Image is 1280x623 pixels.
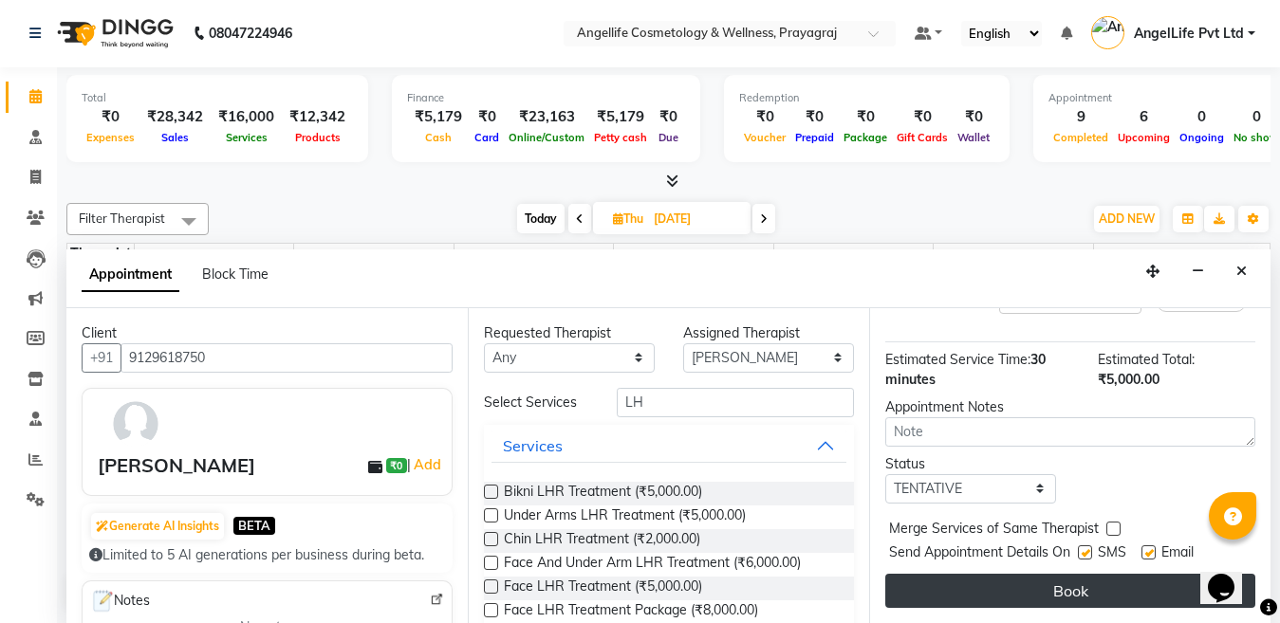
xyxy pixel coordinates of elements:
img: AngelLife Pvt Ltd [1091,16,1124,49]
span: Estimated Service Time: [885,351,1030,368]
span: [PERSON_NAME] [454,244,614,267]
div: ₹0 [839,106,892,128]
span: Appointment [82,258,179,292]
span: Chin LHR Treatment (₹2,000.00) [504,529,700,553]
div: Appointment Notes [885,397,1255,417]
span: Under Arms LHR Treatment (₹5,000.00) [504,505,746,529]
span: Send Appointment Details On [889,542,1070,566]
span: Expenses [82,131,139,144]
span: Voucher [739,131,790,144]
div: Redemption [739,90,994,106]
span: Upcoming [1113,131,1175,144]
span: AngelLife Pvt Ltd [1134,24,1244,44]
div: ₹0 [739,106,790,128]
div: Status [885,454,1056,474]
span: 30 minutes [885,351,1046,388]
img: avatar [108,396,163,451]
span: AngelLife Lucknow [614,244,773,267]
span: Completed [1048,131,1113,144]
button: Generate AI Insights [91,513,224,540]
span: | [407,453,444,476]
div: ₹0 [470,106,504,128]
span: Package [839,131,892,144]
button: ADD NEW [1094,206,1159,232]
div: ₹5,179 [589,106,652,128]
span: Face LHR Treatment (₹5,000.00) [504,577,702,600]
span: Filter Therapist [79,211,165,226]
div: Services [503,434,563,457]
input: Search by service name [617,388,854,417]
span: [PERSON_NAME] [294,244,454,267]
button: Services [492,429,846,463]
span: SMS [1098,542,1126,566]
span: Cash [420,131,456,144]
div: ₹0 [953,106,994,128]
div: 6 [1113,106,1175,128]
button: +91 [82,343,121,373]
span: Card [470,131,504,144]
span: DR [PERSON_NAME] [774,244,934,267]
span: Due [654,131,683,144]
span: Ongoing [1175,131,1229,144]
span: Products [290,131,345,144]
span: Online/Custom [504,131,589,144]
span: Petty cash [589,131,652,144]
div: ₹0 [82,106,139,128]
a: Add [411,453,444,476]
span: Block Time [202,266,269,283]
span: Today [517,204,565,233]
span: ADD NEW [1099,211,1155,226]
div: ₹12,342 [282,106,353,128]
div: Requested Therapist [484,323,655,343]
div: [PERSON_NAME] [98,451,255,480]
span: [PERSON_NAME] [1094,244,1253,267]
span: KAJAL [934,244,1093,267]
span: Merge Services of Same Therapist [889,519,1099,542]
iframe: chat widget [1200,547,1261,604]
span: Estimated Total: [1098,351,1195,368]
div: Assigned Therapist [683,323,854,343]
input: 2025-09-04 [648,205,743,233]
div: ₹5,179 [407,106,470,128]
span: Gift Cards [892,131,953,144]
span: Email [1161,542,1194,566]
span: Thu [608,211,648,226]
div: Limited to 5 AI generations per business during beta. [89,545,445,565]
div: ₹0 [790,106,839,128]
button: Close [1228,257,1255,286]
span: AngelLife Pvt Ltd [135,244,294,267]
div: ₹23,163 [504,106,589,128]
span: Wallet [953,131,994,144]
span: Services [221,131,272,144]
span: Prepaid [790,131,839,144]
span: Bikni LHR Treatment (₹5,000.00) [504,482,702,505]
b: 08047224946 [209,7,292,60]
div: 0 [1175,106,1229,128]
div: 9 [1048,106,1113,128]
input: Search by Name/Mobile/Email/Code [121,343,453,373]
span: Face And Under Arm LHR Treatment (₹6,000.00) [504,553,801,577]
div: ₹0 [652,106,685,128]
div: ₹16,000 [211,106,282,128]
img: logo [48,7,178,60]
span: Sales [157,131,194,144]
div: Finance [407,90,685,106]
div: Total [82,90,353,106]
div: Therapist [67,244,134,264]
button: Book [885,574,1255,608]
div: ₹0 [892,106,953,128]
div: Client [82,323,453,343]
span: Notes [90,589,150,614]
div: ₹28,342 [139,106,211,128]
div: Select Services [470,393,603,412]
span: ₹5,000.00 [1098,371,1159,388]
span: BETA [233,517,275,535]
span: ₹0 [386,458,406,473]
